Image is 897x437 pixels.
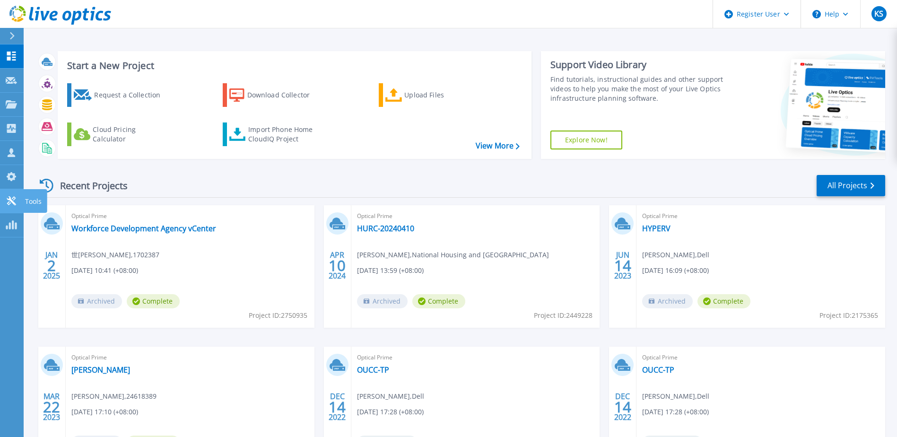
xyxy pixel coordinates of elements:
span: Complete [412,294,465,308]
a: Workforce Development Agency vCenter [71,224,216,233]
div: Recent Projects [36,174,140,197]
span: Project ID: 2750935 [249,310,307,321]
p: Tools [25,189,42,214]
a: OUCC-TP [357,365,389,375]
span: [PERSON_NAME] , Dell [642,250,709,260]
div: Support Video Library [550,59,726,71]
span: [DATE] 17:10 (+08:00) [71,407,138,417]
a: OUCC-TP [642,365,674,375]
span: Complete [127,294,180,308]
span: Optical Prime [357,352,594,363]
span: [DATE] 17:28 (+08:00) [357,407,424,417]
a: HYPERV [642,224,671,233]
div: Import Phone Home CloudIQ Project [248,125,322,144]
span: [DATE] 13:59 (+08:00) [357,265,424,276]
span: Optical Prime [71,211,309,221]
div: Cloud Pricing Calculator [93,125,168,144]
span: 22 [43,403,60,411]
h3: Start a New Project [67,61,519,71]
a: All Projects [817,175,885,196]
span: [PERSON_NAME] , National Housing and [GEOGRAPHIC_DATA] [357,250,549,260]
div: Request a Collection [94,86,170,105]
span: 10 [329,262,346,270]
span: [PERSON_NAME] , Dell [642,391,709,402]
a: [PERSON_NAME] [71,365,130,375]
span: [PERSON_NAME] , 24618389 [71,391,157,402]
span: 世[PERSON_NAME] , 1702387 [71,250,159,260]
span: 2 [47,262,56,270]
div: Find tutorials, instructional guides and other support videos to help you make the most of your L... [550,75,726,103]
div: DEC 2022 [614,390,632,424]
div: JAN 2025 [43,248,61,283]
a: Download Collector [223,83,328,107]
span: Optical Prime [357,211,594,221]
span: [DATE] 17:28 (+08:00) [642,407,709,417]
a: Request a Collection [67,83,173,107]
span: [DATE] 16:09 (+08:00) [642,265,709,276]
div: Download Collector [247,86,323,105]
span: Archived [357,294,408,308]
a: Explore Now! [550,131,622,149]
a: View More [476,141,520,150]
span: Complete [697,294,750,308]
span: Archived [71,294,122,308]
div: APR 2024 [328,248,346,283]
span: Project ID: 2175365 [819,310,878,321]
span: [DATE] 10:41 (+08:00) [71,265,138,276]
span: 14 [329,403,346,411]
span: Optical Prime [642,352,880,363]
span: Optical Prime [642,211,880,221]
div: MAR 2023 [43,390,61,424]
div: DEC 2022 [328,390,346,424]
span: Archived [642,294,693,308]
a: HURC-20240410 [357,224,414,233]
span: 14 [614,262,631,270]
span: KS [874,10,883,17]
a: Cloud Pricing Calculator [67,122,173,146]
span: [PERSON_NAME] , Dell [357,391,424,402]
span: Project ID: 2449228 [534,310,592,321]
span: Optical Prime [71,352,309,363]
span: 14 [614,403,631,411]
div: Upload Files [404,86,480,105]
div: JUN 2023 [614,248,632,283]
a: Upload Files [379,83,484,107]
